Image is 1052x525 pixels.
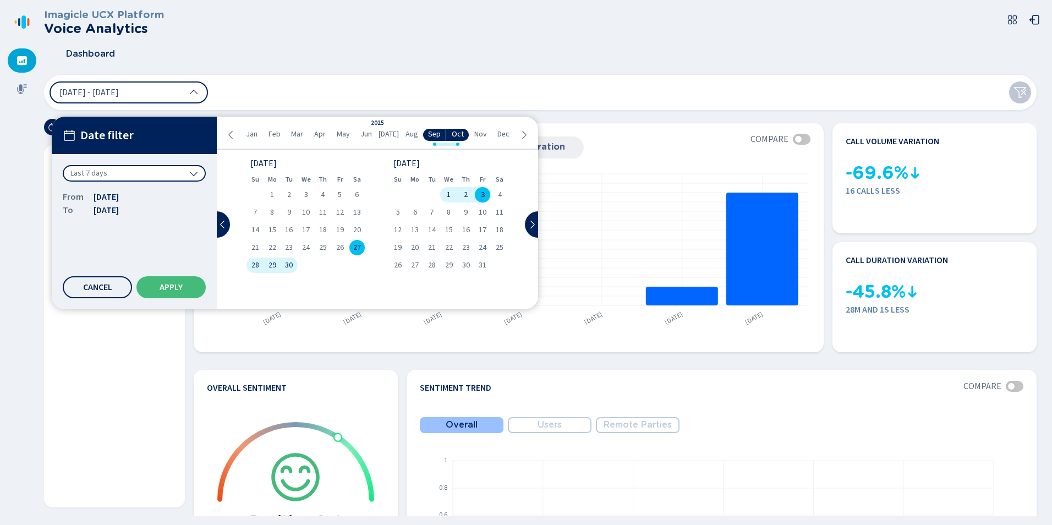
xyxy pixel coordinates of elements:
div: Thu Oct 16 2025 [457,222,474,238]
span: 16 [285,226,293,234]
svg: chevron-right [528,220,536,229]
span: 8 [447,209,451,216]
span: 27 [353,244,361,251]
div: Dashboard [8,48,36,73]
div: Wed Sep 17 2025 [298,222,315,238]
span: 2 [464,191,468,199]
div: Sat Sep 20 2025 [348,222,365,238]
svg: funnel-disabled [1013,86,1027,99]
span: 5 [396,209,400,216]
div: [DATE] [250,160,361,167]
abbr: Wednesday [302,176,311,183]
div: Fri Oct 10 2025 [474,205,491,220]
span: [DATE] [94,190,119,204]
abbr: Saturday [353,176,361,183]
span: 17 [302,226,310,234]
div: Thu Sep 11 2025 [315,205,332,220]
svg: chevron-right [519,130,528,139]
button: Clear filters [1009,81,1031,103]
span: 15 [445,226,453,234]
svg: box-arrow-left [1029,14,1040,25]
span: 3 [481,191,485,199]
abbr: Friday [480,176,485,183]
span: Last 7 days [70,168,107,179]
svg: chevron-down [189,169,198,178]
span: 6 [355,191,359,199]
div: Mon Sep 15 2025 [264,222,281,238]
span: May [337,130,350,139]
div: Tue Sep 16 2025 [281,222,298,238]
span: [DATE] [94,204,119,217]
span: Apply [160,283,183,292]
span: 27 [411,261,419,269]
h2: Voice Analytics [44,21,164,36]
span: 21 [251,244,259,251]
div: Mon Oct 06 2025 [407,205,424,220]
span: 22 [269,244,276,251]
span: 11 [319,209,327,216]
svg: mic-fill [17,84,28,95]
span: 19 [336,226,344,234]
span: 25 [496,244,503,251]
span: 6 [413,209,417,216]
span: 9 [287,209,291,216]
div: Wed Oct 01 2025 [440,187,457,203]
span: Nov [474,130,487,139]
svg: dashboard-filled [17,55,28,66]
span: 31 [479,261,486,269]
div: Fri Oct 24 2025 [474,240,491,255]
span: 11 [496,209,503,216]
div: Sat Oct 04 2025 [491,187,508,203]
span: From [63,190,85,204]
div: Fri Sep 26 2025 [331,240,348,255]
span: 1 [447,191,451,199]
div: Fri Oct 17 2025 [474,222,491,238]
span: 10 [302,209,310,216]
span: 19 [394,244,402,251]
span: 1 [270,191,274,199]
abbr: Monday [410,176,419,183]
div: Tue Sep 23 2025 [281,240,298,255]
span: [DATE] - [DATE] [59,88,119,97]
span: Mar [291,130,303,139]
span: 30 [462,261,470,269]
div: Thu Oct 02 2025 [457,187,474,203]
div: Sun Oct 19 2025 [390,240,407,255]
span: Jun [360,130,372,139]
span: 14 [428,226,436,234]
div: Sat Sep 27 2025 [348,240,365,255]
div: Thu Sep 18 2025 [315,222,332,238]
span: 29 [269,261,276,269]
span: 5 [338,191,342,199]
span: Aug [406,130,418,139]
div: Wed Sep 10 2025 [298,205,315,220]
div: Tue Sep 02 2025 [281,187,298,203]
span: 22 [445,244,453,251]
span: 17 [479,226,486,234]
span: 18 [319,226,327,234]
span: 13 [411,226,419,234]
abbr: Tuesday [285,176,293,183]
div: Sun Sep 07 2025 [246,205,264,220]
div: Wed Sep 24 2025 [298,240,315,255]
span: 24 [302,244,310,251]
div: Wed Oct 29 2025 [440,258,457,273]
span: 14 [251,226,259,234]
span: Dashboard [66,49,115,59]
span: 7 [430,209,434,216]
div: Tue Sep 09 2025 [281,205,298,220]
div: Sat Sep 06 2025 [348,187,365,203]
div: Thu Sep 04 2025 [315,187,332,203]
abbr: Thursday [462,176,470,183]
span: 26 [336,244,344,251]
div: Sun Sep 14 2025 [246,222,264,238]
svg: chevron-up [189,88,198,97]
span: Dec [497,130,509,139]
div: Tue Oct 28 2025 [424,258,441,273]
div: Thu Oct 23 2025 [457,240,474,255]
span: 29 [445,261,453,269]
div: Recordings [8,77,36,101]
div: Sun Sep 28 2025 [246,258,264,273]
span: 24 [479,244,486,251]
div: Wed Oct 15 2025 [440,222,457,238]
